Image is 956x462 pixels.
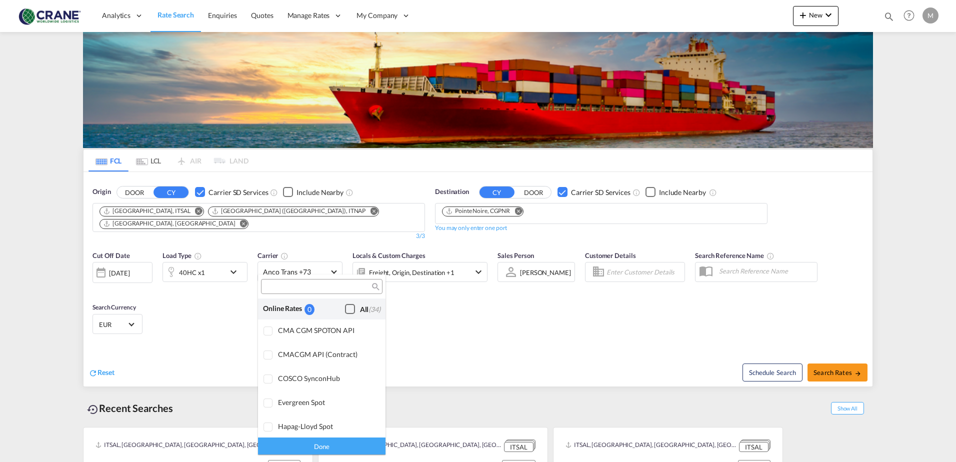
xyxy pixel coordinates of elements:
div: Online Rates [263,303,304,314]
div: All [360,304,380,314]
div: COSCO SynconHub [278,374,377,382]
div: Hapag-Lloyd Spot [278,422,377,430]
div: Evergreen Spot [278,398,377,406]
md-checkbox: Checkbox No Ink [345,303,380,314]
span: (34) [368,305,380,313]
div: CMACGM API (Contract) [278,350,377,358]
div: Done [258,437,385,454]
div: 0 [304,304,314,314]
div: CMA CGM SPOTON API [278,326,377,334]
md-icon: icon-magnify [371,283,378,290]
